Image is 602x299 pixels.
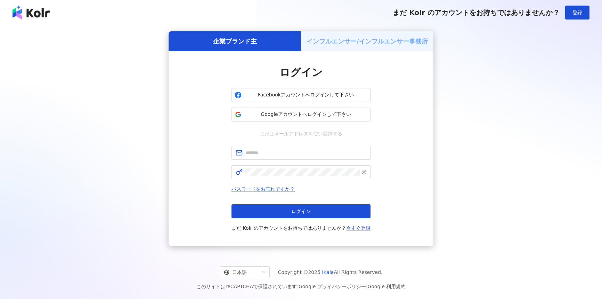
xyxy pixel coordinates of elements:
[196,282,406,291] span: このサイトはreCAPTCHAで保護されています
[231,186,295,192] a: パスワードをお忘れですか？
[297,284,299,289] span: |
[361,170,366,175] span: eye-invisible
[13,6,50,19] img: logo
[322,269,334,275] a: iKala
[244,111,367,118] span: Googleアカウントへログインして下さい
[231,224,371,232] span: まだ Kolr のアカウントをお持ちではありませんか？
[279,66,323,78] span: ログイン
[367,284,406,289] a: Google 利用規約
[278,268,383,276] span: Copyright © 2025 All Rights Reserved.
[393,8,560,17] span: まだ Kolr のアカウントをお持ちではありませんか？
[231,108,371,121] button: Googleアカウントへログインして下さい
[231,204,371,218] button: ログイン
[366,284,368,289] span: |
[565,6,589,19] button: 登録
[346,225,371,231] a: 今すぐ登録
[224,267,259,278] div: 日本語
[299,284,366,289] a: Google プライバシーポリシー
[231,88,371,102] button: Facebookアカウントへログインして下さい
[244,92,367,99] span: Facebookアカウントへログインして下さい
[255,130,347,137] span: またはメールアドレスを使い登録する
[213,37,257,46] h5: 企業ブランド主
[572,10,582,15] span: 登録
[291,208,311,214] span: ログイン
[307,37,428,46] h5: インフルエンサー/インフルエンサー事務所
